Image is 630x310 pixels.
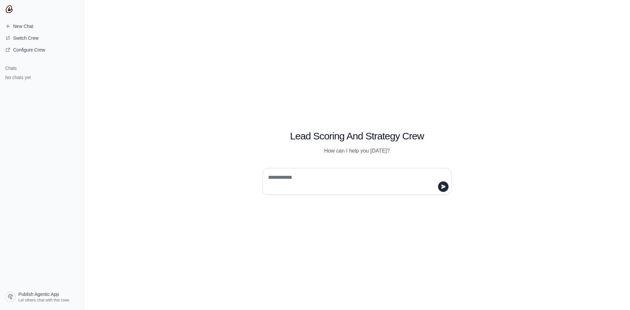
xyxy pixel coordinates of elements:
[5,5,13,13] img: CrewAI Logo
[18,291,59,298] span: Publish Agentic App
[3,289,81,305] a: Publish Agentic App Let others chat with this crew
[3,33,81,43] button: Switch Crew
[262,130,451,142] h1: Lead Scoring And Strategy Crew
[13,35,39,41] span: Switch Crew
[13,23,33,30] span: New Chat
[18,298,69,303] span: Let others chat with this crew
[13,47,45,53] span: Configure Crew
[3,45,81,55] a: Configure Crew
[3,21,81,31] a: New Chat
[262,147,451,155] p: How can I help you [DATE]?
